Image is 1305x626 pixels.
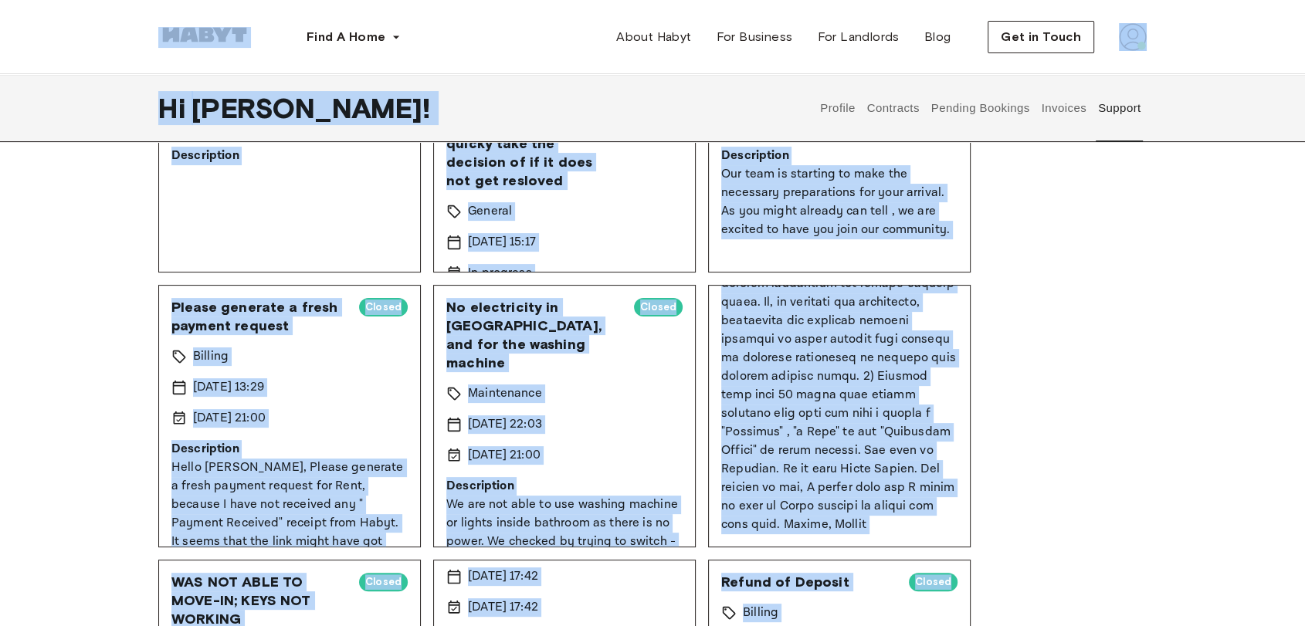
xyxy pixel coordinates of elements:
[1001,28,1081,46] span: Get in Touch
[819,74,858,142] button: Profile
[721,147,958,165] p: Description
[192,92,430,124] span: [PERSON_NAME] !
[307,28,385,46] span: Find A Home
[929,74,1032,142] button: Pending Bookings
[924,28,951,46] span: Blog
[468,202,512,221] p: General
[468,384,542,403] p: Maintenance
[634,299,683,315] span: Closed
[1119,23,1147,51] img: avatar
[909,574,958,590] span: Closed
[468,233,536,252] p: [DATE] 15:17
[805,22,911,52] a: For Landlords
[171,440,408,459] p: Description
[604,22,703,52] a: About Habyt
[1096,74,1143,142] button: Support
[468,567,538,586] p: [DATE] 17:42
[468,415,542,434] p: [DATE] 22:03
[721,165,958,239] p: Our team is starting to make the necessary preparations for your arrival. As you might already ca...
[158,27,251,42] img: Habyt
[294,22,413,52] button: Find A Home
[743,604,778,622] p: Billing
[359,299,408,315] span: Closed
[616,28,691,46] span: About Habyt
[468,264,532,283] p: In progress
[171,459,408,570] p: Hello [PERSON_NAME], Please generate a fresh payment request for Rent, because I have not receive...
[193,347,229,366] p: Billing
[988,21,1094,53] button: Get in Touch
[193,409,266,428] p: [DATE] 21:00
[171,147,408,165] p: Description
[912,22,964,52] a: Blog
[193,378,264,397] p: [DATE] 13:29
[817,28,899,46] span: For Landlords
[1039,74,1088,142] button: Invoices
[468,446,541,465] p: [DATE] 21:00
[468,598,538,617] p: [DATE] 17:42
[158,92,192,124] span: Hi
[721,573,897,591] span: Refund of Deposit
[446,298,622,372] span: No electricity in [GEOGRAPHIC_DATA], and for the washing machine
[171,298,347,335] span: Please generate a fresh payment request
[717,28,793,46] span: For Business
[359,574,408,590] span: Closed
[865,74,921,142] button: Contracts
[815,74,1147,142] div: user profile tabs
[704,22,805,52] a: For Business
[446,477,683,496] p: Description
